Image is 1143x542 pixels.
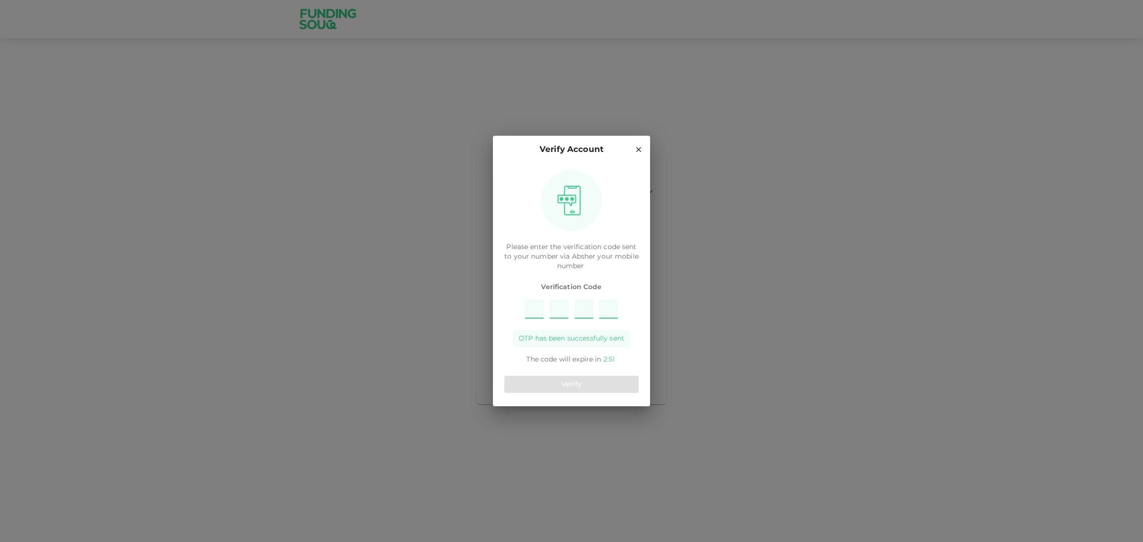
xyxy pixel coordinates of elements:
span: OTP has been successfully sent [519,334,624,343]
input: Please enter OTP character 3 [574,300,593,319]
span: 2 : 51 [603,356,615,363]
span: Verification Code [504,282,639,292]
input: Please enter OTP character 1 [525,300,544,319]
p: Verify Account [540,143,603,156]
input: Please enter OTP character 2 [550,300,569,319]
span: The code will expire in [526,356,601,363]
img: otpImage [554,185,584,216]
input: Please enter OTP character 4 [599,300,618,319]
span: your mobile number [557,253,639,270]
p: Please enter the verification code sent to your number via Absher [504,242,639,271]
